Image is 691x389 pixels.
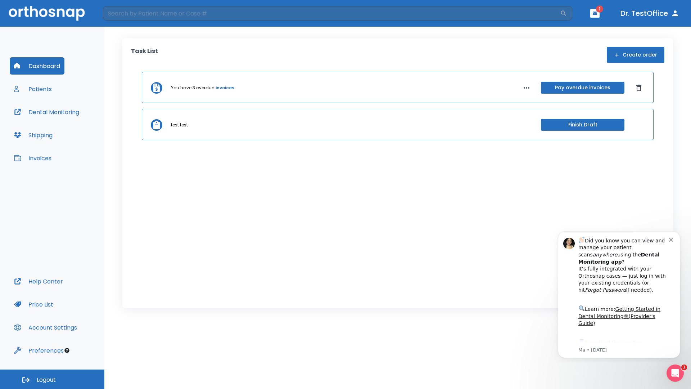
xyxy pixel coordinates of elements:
[10,57,64,75] button: Dashboard
[667,365,684,382] iframe: Intercom live chat
[103,6,560,21] input: Search by Patient Name or Case #
[10,80,56,98] button: Patients
[31,122,122,129] p: Message from Ma, sent 6w ago
[541,119,624,131] button: Finish Draft
[37,376,56,384] span: Logout
[10,273,67,290] button: Help Center
[633,82,645,94] button: Dismiss
[216,85,234,91] a: invoices
[10,103,83,121] button: Dental Monitoring
[122,11,128,17] button: Dismiss notification
[31,113,122,150] div: Download the app: | ​ Let us know if you need help getting started!
[64,347,70,354] div: Tooltip anchor
[31,115,95,128] a: App Store
[607,47,664,63] button: Create order
[541,82,624,94] button: Pay overdue invoices
[10,149,56,167] button: Invoices
[171,85,214,91] p: You have 3 overdue
[10,296,58,313] button: Price List
[9,6,85,21] img: Orthosnap
[618,7,682,20] button: Dr. TestOffice
[171,122,188,128] p: test test
[131,47,158,63] p: Task List
[10,126,57,144] button: Shipping
[596,5,603,13] span: 1
[10,342,68,359] button: Preferences
[681,365,687,370] span: 1
[547,225,691,362] iframe: Intercom notifications message
[10,319,81,336] button: Account Settings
